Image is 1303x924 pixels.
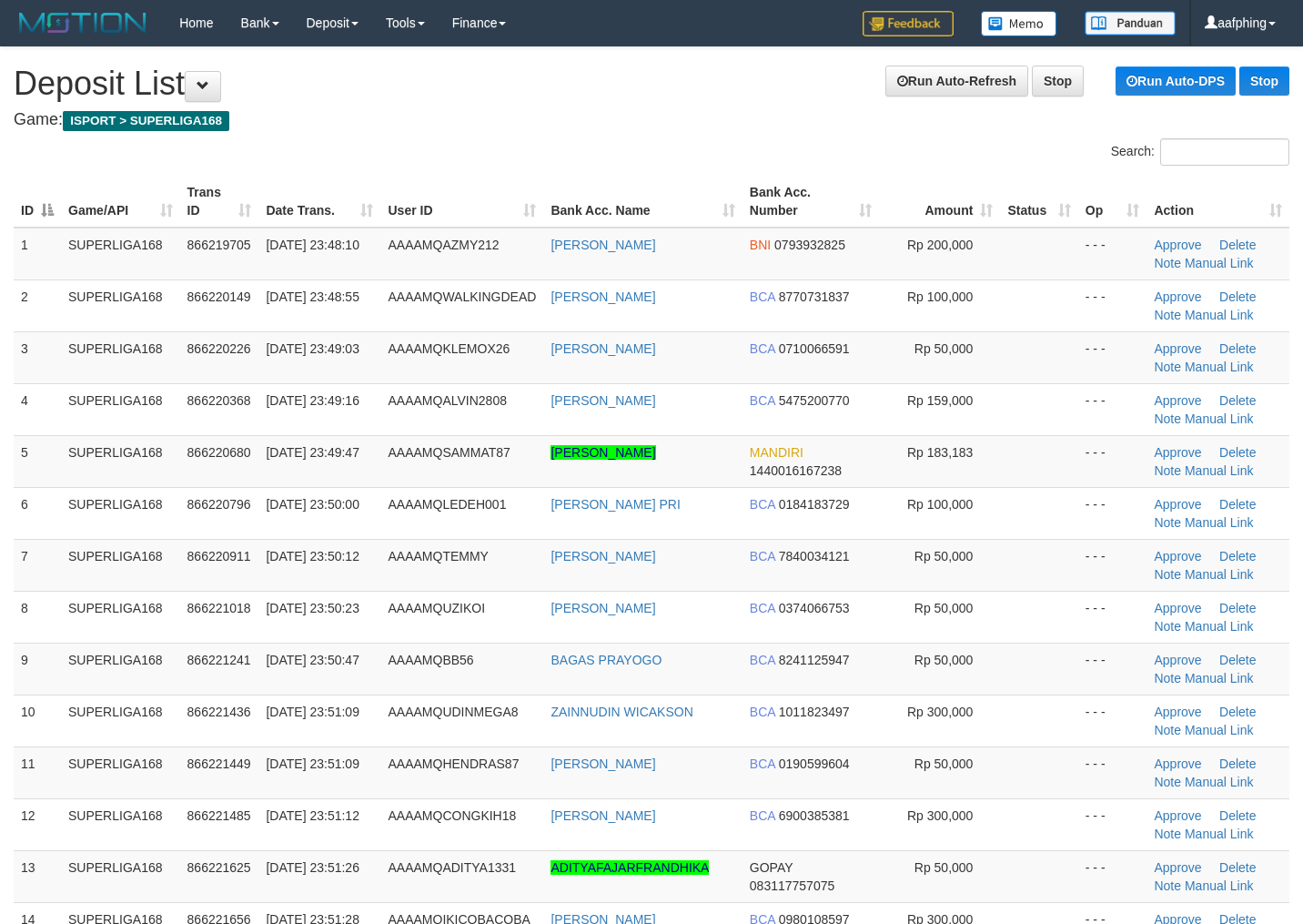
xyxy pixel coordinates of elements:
[61,850,180,902] td: SUPERLIGA168
[550,705,692,719] a: ZAINNUDIN WICAKSON
[1154,341,1201,356] a: Approve
[266,289,359,304] span: [DATE] 23:48:55
[750,497,775,512] span: BCA
[750,808,775,823] span: BCA
[388,445,510,460] span: AAAAMQSAMMAT87
[1219,497,1256,512] a: Delete
[61,591,180,643] td: SUPERLIGA168
[14,331,61,383] td: 3
[61,746,180,798] td: SUPERLIGA168
[14,591,61,643] td: 8
[750,549,775,564] span: BCA
[750,341,775,356] span: BCA
[1219,601,1256,615] a: Delete
[388,705,518,719] span: AAAAMQUDINMEGA8
[550,756,655,771] a: [PERSON_NAME]
[1219,549,1256,564] a: Delete
[750,860,793,875] span: GOPAY
[750,463,842,478] span: Copy 1440016167238 to clipboard
[61,695,180,746] td: SUPERLIGA168
[388,393,506,408] span: AAAAMQALVIN2808
[1185,723,1254,737] a: Manual Link
[266,705,359,719] span: [DATE] 23:51:09
[1154,411,1181,426] a: Note
[550,653,662,667] a: BAGAS PRAYOGO
[1154,567,1181,582] a: Note
[779,549,850,564] span: Copy 7840034121 to clipboard
[550,393,655,408] a: [PERSON_NAME]
[14,279,61,331] td: 2
[1219,808,1256,823] a: Delete
[750,705,775,719] span: BCA
[1032,66,1084,96] a: Stop
[1154,463,1181,478] a: Note
[14,643,61,695] td: 9
[266,549,359,564] span: [DATE] 23:50:12
[914,601,974,615] span: Rp 50,000
[750,238,771,252] span: BNI
[1085,11,1176,36] img: panduan.png
[1239,66,1289,96] a: Stop
[779,705,850,719] span: Copy 1011823497 to clipboard
[907,808,973,823] span: Rp 300,000
[187,860,251,875] span: 866221625
[1154,705,1201,719] a: Approve
[1154,445,1201,460] a: Approve
[543,176,742,228] th: Bank Acc. Name: activate to sort column ascending
[1185,463,1254,478] a: Manual Link
[1078,539,1147,591] td: - - -
[750,393,775,408] span: BCA
[14,798,61,850] td: 12
[14,66,1289,102] h1: Deposit List
[1154,549,1201,564] a: Approve
[266,393,359,408] span: [DATE] 23:49:16
[14,487,61,539] td: 6
[914,549,974,564] span: Rp 50,000
[907,393,973,408] span: Rp 159,000
[1078,643,1147,695] td: - - -
[388,653,473,667] span: AAAAMQBB56
[187,238,251,252] span: 866219705
[14,695,61,746] td: 10
[1078,850,1147,902] td: - - -
[550,445,655,460] a: [PERSON_NAME]
[750,445,803,460] span: MANDIRI
[388,497,506,512] span: AAAAMQLEDEH001
[14,435,61,487] td: 5
[1078,487,1147,539] td: - - -
[1154,860,1201,875] a: Approve
[1219,445,1256,460] a: Delete
[907,497,973,512] span: Rp 100,000
[187,705,251,719] span: 866221436
[187,497,251,512] span: 866220796
[779,601,850,615] span: Copy 0374066753 to clipboard
[914,653,974,667] span: Rp 50,000
[1154,238,1201,252] a: Approve
[550,289,655,304] a: [PERSON_NAME]
[774,238,845,252] span: Copy 0793932825 to clipboard
[779,497,850,512] span: Copy 0184183729 to clipboard
[61,487,180,539] td: SUPERLIGA168
[1185,411,1254,426] a: Manual Link
[14,539,61,591] td: 7
[750,878,834,893] span: Copy 083117757075 to clipboard
[1154,653,1201,667] a: Approve
[1111,138,1289,166] label: Search:
[750,289,775,304] span: BCA
[1078,746,1147,798] td: - - -
[1154,756,1201,771] a: Approve
[550,497,680,512] a: [PERSON_NAME] PRI
[14,228,61,280] td: 1
[1185,619,1254,634] a: Manual Link
[266,341,359,356] span: [DATE] 23:49:03
[1219,705,1256,719] a: Delete
[1000,176,1077,228] th: Status: activate to sort column ascending
[1219,860,1256,875] a: Delete
[1154,289,1201,304] a: Approve
[779,289,850,304] span: Copy 8770731837 to clipboard
[61,383,180,435] td: SUPERLIGA168
[914,756,974,771] span: Rp 50,000
[1078,176,1147,228] th: Op: activate to sort column ascending
[907,238,973,252] span: Rp 200,000
[61,228,180,280] td: SUPERLIGA168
